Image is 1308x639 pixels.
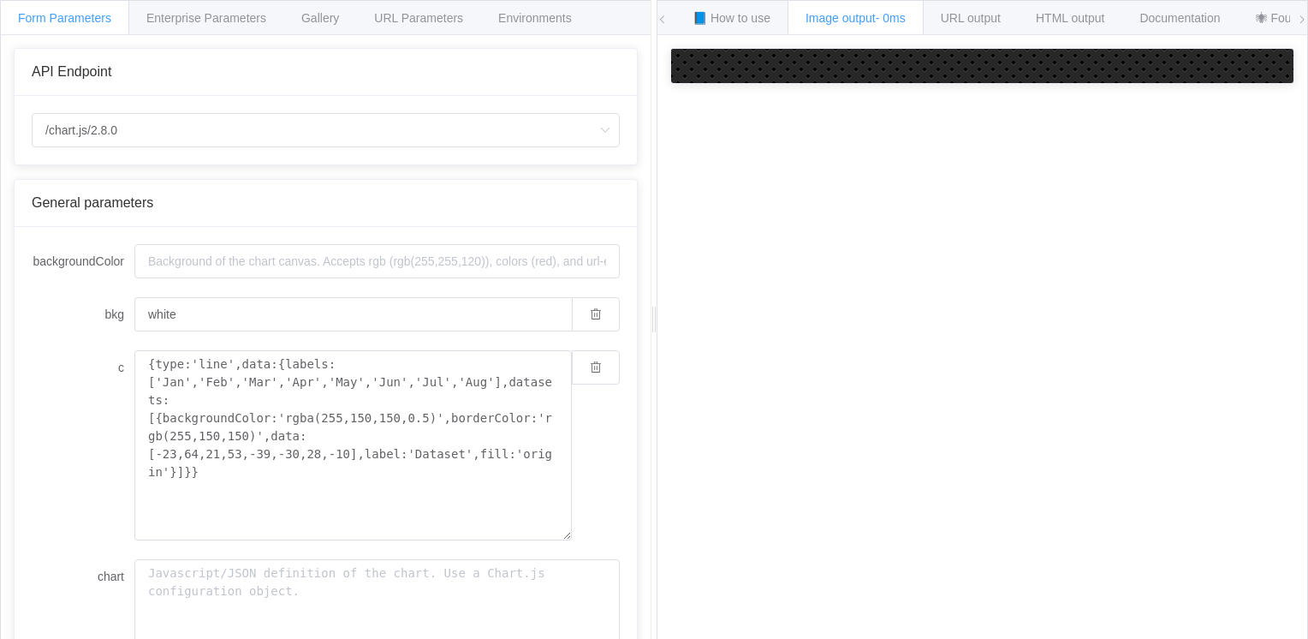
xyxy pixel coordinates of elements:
input: Select [32,113,620,147]
span: Environments [498,11,572,25]
span: Enterprise Parameters [146,11,266,25]
label: chart [32,559,134,594]
span: General parameters [32,195,153,210]
span: Documentation [1139,11,1220,25]
span: URL output [941,11,1001,25]
span: URL Parameters [374,11,463,25]
span: Form Parameters [18,11,111,25]
label: bkg [32,297,134,331]
input: Background of the chart canvas. Accepts rgb (rgb(255,255,120)), colors (red), and url-encoded hex... [134,297,572,331]
label: c [32,350,134,385]
span: Gallery [301,11,339,25]
span: - 0ms [876,11,906,25]
span: HTML output [1036,11,1104,25]
label: backgroundColor [32,244,134,278]
input: Background of the chart canvas. Accepts rgb (rgb(255,255,120)), colors (red), and url-encoded hex... [134,244,620,278]
span: API Endpoint [32,64,111,79]
span: 📘 How to use [693,11,770,25]
span: Image output [806,11,906,25]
